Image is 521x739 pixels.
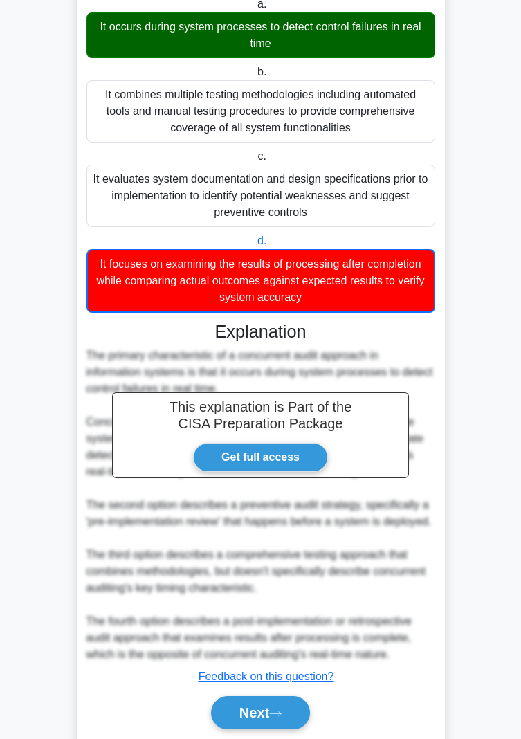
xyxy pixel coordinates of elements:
div: It occurs during system processes to detect control failures in real time [86,12,435,58]
div: The primary characteristic of a concurrent audit approach in information systems is that it occur... [86,347,435,663]
span: b. [257,66,266,77]
a: Feedback on this question? [199,670,334,682]
h3: Explanation [95,321,427,342]
span: d. [257,235,266,246]
div: It evaluates system documentation and design specifications prior to implementation to identify p... [86,165,435,227]
a: Get full access [193,443,328,472]
div: It combines multiple testing methodologies including automated tools and manual testing procedure... [86,80,435,143]
button: Next [211,696,310,729]
div: It focuses on examining the results of processing after completion while comparing actual outcome... [86,249,435,313]
span: c. [258,150,266,162]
